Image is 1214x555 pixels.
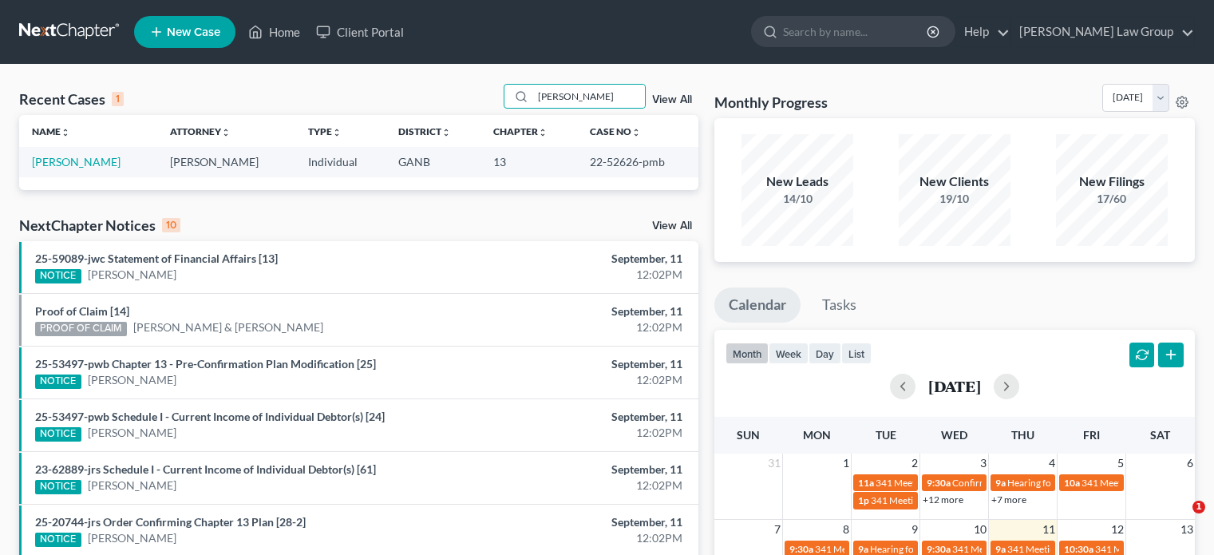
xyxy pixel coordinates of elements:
[477,462,682,478] div: September, 11
[910,454,919,473] span: 2
[995,543,1006,555] span: 9a
[477,478,682,494] div: 12:02PM
[35,533,81,547] div: NOTICE
[741,191,853,207] div: 14/10
[858,543,868,555] span: 9a
[714,93,828,112] h3: Monthly Progress
[88,425,176,441] a: [PERSON_NAME]
[35,252,278,265] a: 25-59089-jwc Statement of Financial Affairs [13]
[88,478,176,494] a: [PERSON_NAME]
[876,428,896,442] span: Tue
[477,356,682,372] div: September, 11
[995,477,1006,489] span: 9a
[858,494,869,506] span: 1p
[1047,454,1057,473] span: 4
[803,428,831,442] span: Mon
[35,427,81,442] div: NOTICE
[308,18,412,46] a: Client Portal
[870,543,995,555] span: Hearing for [PERSON_NAME]
[956,18,1010,46] a: Help
[1056,172,1168,191] div: New Filings
[61,128,70,137] i: unfold_more
[766,454,782,473] span: 31
[952,477,1135,489] span: Confirmation Hearing for [PERSON_NAME]
[35,462,376,476] a: 23-62889-jrs Schedule I - Current Income of Individual Debtor(s) [61]
[162,218,180,232] div: 10
[631,128,641,137] i: unfold_more
[741,172,853,191] div: New Leads
[35,410,385,423] a: 25-53497-pwb Schedule I - Current Income of Individual Debtor(s) [24]
[35,269,81,283] div: NOTICE
[35,480,81,494] div: NOTICE
[35,375,81,389] div: NOTICE
[1109,520,1125,539] span: 12
[923,494,963,505] a: +12 more
[477,372,682,388] div: 12:02PM
[35,304,129,318] a: Proof of Claim [14]
[32,125,70,137] a: Nameunfold_more
[1116,454,1125,473] span: 5
[88,267,176,283] a: [PERSON_NAME]
[899,172,1010,191] div: New Clients
[398,125,451,137] a: Districtunfold_more
[477,303,682,319] div: September, 11
[157,147,295,176] td: [PERSON_NAME]
[927,477,951,489] span: 9:30a
[808,287,871,323] a: Tasks
[899,191,1010,207] div: 19/10
[941,428,967,442] span: Wed
[972,520,988,539] span: 10
[590,125,641,137] a: Case Nounfold_more
[737,428,760,442] span: Sun
[32,155,121,168] a: [PERSON_NAME]
[1007,477,1195,489] span: Hearing for Kannathaporn [PERSON_NAME]
[386,147,480,176] td: GANB
[1011,18,1194,46] a: [PERSON_NAME] Law Group
[1007,543,1151,555] span: 341 Meeting for [PERSON_NAME]
[773,520,782,539] span: 7
[35,357,376,371] a: 25-53497-pwb Chapter 13 - Pre-Confirmation Plan Modification [25]
[1192,501,1205,513] span: 1
[1150,428,1170,442] span: Sat
[928,378,981,394] h2: [DATE]
[112,92,124,106] div: 1
[1185,454,1195,473] span: 6
[871,494,1014,506] span: 341 Meeting for [PERSON_NAME]
[295,147,386,176] td: Individual
[1064,477,1080,489] span: 10a
[769,343,809,364] button: week
[19,216,180,235] div: NextChapter Notices
[167,26,220,38] span: New Case
[1083,428,1100,442] span: Fri
[477,409,682,425] div: September, 11
[240,18,308,46] a: Home
[815,543,1043,555] span: 341 Meeting for [PERSON_NAME] & [PERSON_NAME]
[910,520,919,539] span: 9
[714,287,801,323] a: Calendar
[477,319,682,335] div: 12:02PM
[88,372,176,388] a: [PERSON_NAME]
[477,267,682,283] div: 12:02PM
[991,494,1026,505] a: +7 more
[927,543,951,555] span: 9:30a
[493,125,548,137] a: Chapterunfold_more
[332,128,342,137] i: unfold_more
[789,543,813,555] span: 9:30a
[221,128,231,137] i: unfold_more
[308,125,342,137] a: Typeunfold_more
[577,147,698,176] td: 22-52626-pmb
[1064,543,1093,555] span: 10:30a
[538,128,548,137] i: unfold_more
[979,454,988,473] span: 3
[952,543,1096,555] span: 341 Meeting for [PERSON_NAME]
[809,343,841,364] button: day
[841,343,872,364] button: list
[88,530,176,546] a: [PERSON_NAME]
[477,530,682,546] div: 12:02PM
[652,94,692,105] a: View All
[783,17,929,46] input: Search by name...
[477,425,682,441] div: 12:02PM
[841,520,851,539] span: 8
[858,477,874,489] span: 11a
[170,125,231,137] a: Attorneyunfold_more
